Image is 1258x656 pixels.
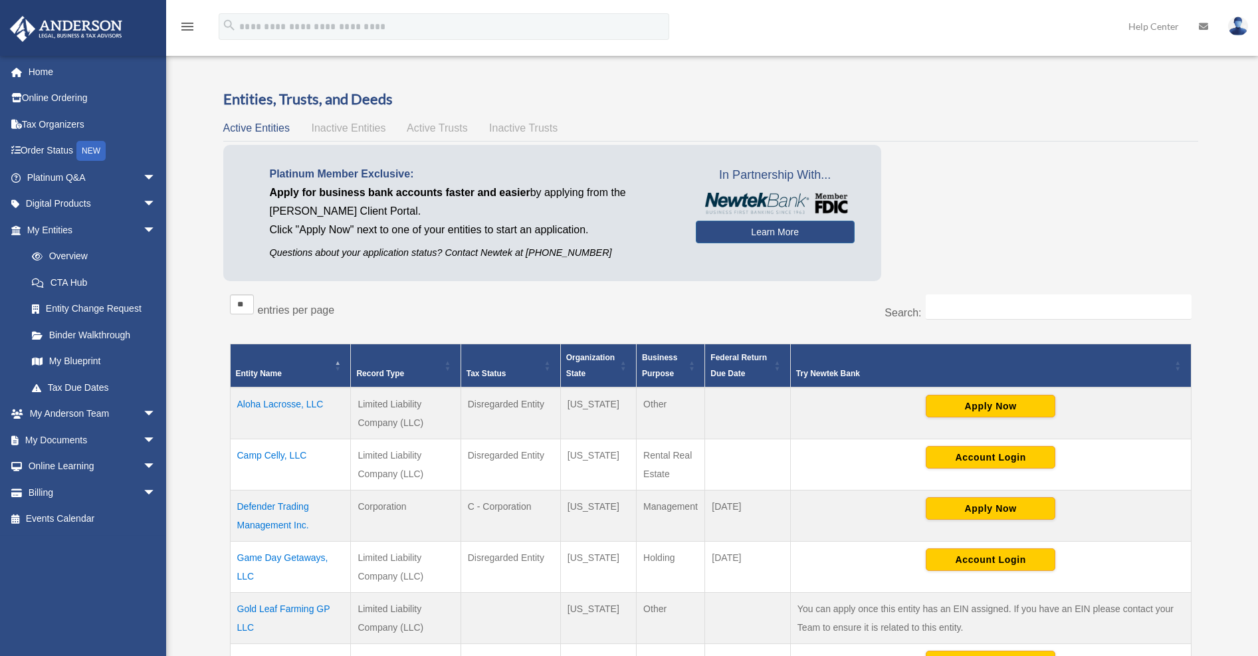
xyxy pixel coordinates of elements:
[926,553,1055,564] a: Account Login
[19,374,169,401] a: Tax Due Dates
[796,366,1171,382] div: Try Newtek Bank
[9,479,176,506] a: Billingarrow_drop_down
[223,122,290,134] span: Active Entities
[560,541,636,592] td: [US_STATE]
[356,369,404,378] span: Record Type
[461,490,560,541] td: C - Corporation
[566,353,615,378] span: Organization State
[461,439,560,490] td: Disregarded Entity
[9,85,176,112] a: Online Ordering
[637,490,705,541] td: Management
[560,387,636,439] td: [US_STATE]
[926,548,1055,571] button: Account Login
[230,439,351,490] td: Camp Celly, LLC
[351,490,461,541] td: Corporation
[19,322,169,348] a: Binder Walkthrough
[705,344,791,387] th: Federal Return Due Date: Activate to sort
[696,165,855,186] span: In Partnership With...
[223,89,1198,110] h3: Entities, Trusts, and Deeds
[230,541,351,592] td: Game Day Getaways, LLC
[637,344,705,387] th: Business Purpose: Activate to sort
[642,353,677,378] span: Business Purpose
[351,387,461,439] td: Limited Liability Company (LLC)
[143,401,169,428] span: arrow_drop_down
[19,348,169,375] a: My Blueprint
[9,506,176,532] a: Events Calendar
[230,592,351,643] td: Gold Leaf Farming GP LLC
[236,369,282,378] span: Entity Name
[222,18,237,33] i: search
[270,165,676,183] p: Platinum Member Exclusive:
[467,369,506,378] span: Tax Status
[560,344,636,387] th: Organization State: Activate to sort
[270,221,676,239] p: Click "Apply Now" next to one of your entities to start an application.
[19,296,169,322] a: Entity Change Request
[258,304,335,316] label: entries per page
[702,193,848,214] img: NewtekBankLogoSM.png
[270,183,676,221] p: by applying from the [PERSON_NAME] Client Portal.
[790,592,1191,643] td: You can apply once this entity has an EIN assigned. If you have an EIN please contact your Team t...
[926,497,1055,520] button: Apply Now
[270,187,530,198] span: Apply for business bank accounts faster and easier
[179,19,195,35] i: menu
[9,401,176,427] a: My Anderson Teamarrow_drop_down
[637,592,705,643] td: Other
[926,395,1055,417] button: Apply Now
[489,122,558,134] span: Inactive Trusts
[143,217,169,244] span: arrow_drop_down
[637,541,705,592] td: Holding
[143,427,169,454] span: arrow_drop_down
[790,344,1191,387] th: Try Newtek Bank : Activate to sort
[351,541,461,592] td: Limited Liability Company (LLC)
[351,439,461,490] td: Limited Liability Company (LLC)
[710,353,767,378] span: Federal Return Due Date
[9,427,176,453] a: My Documentsarrow_drop_down
[9,191,176,217] a: Digital Productsarrow_drop_down
[637,387,705,439] td: Other
[270,245,676,261] p: Questions about your application status? Contact Newtek at [PHONE_NUMBER]
[6,16,126,42] img: Anderson Advisors Platinum Portal
[19,269,169,296] a: CTA Hub
[560,592,636,643] td: [US_STATE]
[143,479,169,506] span: arrow_drop_down
[76,141,106,161] div: NEW
[351,344,461,387] th: Record Type: Activate to sort
[705,541,791,592] td: [DATE]
[461,387,560,439] td: Disregarded Entity
[926,446,1055,469] button: Account Login
[9,58,176,85] a: Home
[407,122,468,134] span: Active Trusts
[560,490,636,541] td: [US_STATE]
[143,164,169,191] span: arrow_drop_down
[230,344,351,387] th: Entity Name: Activate to invert sorting
[926,451,1055,461] a: Account Login
[637,439,705,490] td: Rental Real Estate
[230,490,351,541] td: Defender Trading Management Inc.
[705,490,791,541] td: [DATE]
[696,221,855,243] a: Learn More
[311,122,385,134] span: Inactive Entities
[179,23,195,35] a: menu
[9,111,176,138] a: Tax Organizers
[143,453,169,481] span: arrow_drop_down
[19,243,163,270] a: Overview
[885,307,921,318] label: Search:
[9,453,176,480] a: Online Learningarrow_drop_down
[461,344,560,387] th: Tax Status: Activate to sort
[9,138,176,165] a: Order StatusNEW
[9,164,176,191] a: Platinum Q&Aarrow_drop_down
[461,541,560,592] td: Disregarded Entity
[230,387,351,439] td: Aloha Lacrosse, LLC
[143,191,169,218] span: arrow_drop_down
[351,592,461,643] td: Limited Liability Company (LLC)
[1228,17,1248,36] img: User Pic
[9,217,169,243] a: My Entitiesarrow_drop_down
[560,439,636,490] td: [US_STATE]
